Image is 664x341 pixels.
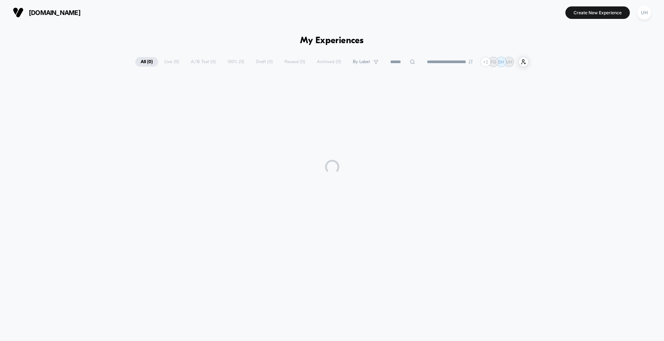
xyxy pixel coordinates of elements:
h1: My Experiences [300,36,364,46]
p: UH [506,59,512,65]
button: [DOMAIN_NAME] [11,7,83,18]
p: FG [491,59,496,65]
div: + 2 [480,57,491,67]
span: By Label [353,59,370,65]
button: Create New Experience [565,6,630,19]
span: All ( 0 ) [135,57,158,67]
div: UH [637,6,651,20]
img: Visually logo [13,7,23,18]
p: SH [498,59,504,65]
button: UH [635,5,653,20]
img: end [469,60,473,64]
span: [DOMAIN_NAME] [29,9,80,16]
